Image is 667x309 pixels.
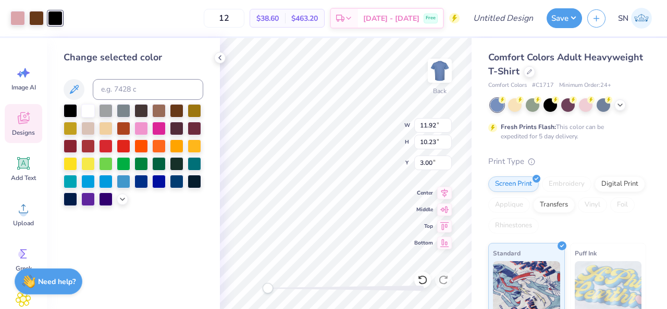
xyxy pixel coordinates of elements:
span: # C1717 [532,81,554,90]
input: Untitled Design [465,8,541,29]
div: Back [433,86,447,96]
span: Add Text [11,174,36,182]
span: Top [414,222,433,230]
span: [DATE] - [DATE] [363,13,419,24]
button: Save [547,8,582,28]
span: SN [618,12,628,24]
strong: Need help? [38,277,76,287]
span: Standard [493,248,521,259]
span: Image AI [11,83,36,92]
div: Screen Print [488,176,539,192]
div: Transfers [533,197,575,213]
input: – – [204,9,244,28]
div: This color can be expedited for 5 day delivery. [501,122,629,141]
input: e.g. 7428 c [93,79,203,100]
div: Print Type [488,156,646,168]
div: Embroidery [542,176,591,192]
span: Minimum Order: 24 + [559,81,611,90]
div: Digital Print [595,176,645,192]
span: Greek [16,264,32,273]
div: Foil [610,197,635,213]
span: $463.20 [291,13,318,24]
span: Designs [12,128,35,137]
span: Puff Ink [575,248,597,259]
a: SN [613,8,657,29]
span: Comfort Colors [488,81,527,90]
img: Back [429,60,450,81]
strong: Fresh Prints Flash: [501,123,556,131]
span: $38.60 [256,13,279,24]
span: Middle [414,205,433,214]
span: Upload [13,219,34,227]
div: Rhinestones [488,218,539,234]
div: Vinyl [578,197,607,213]
div: Applique [488,197,530,213]
div: Change selected color [64,50,203,65]
span: Comfort Colors Adult Heavyweight T-Shirt [488,51,643,78]
span: Free [426,15,436,22]
div: Accessibility label [263,283,273,293]
span: Center [414,189,433,197]
span: Bottom [414,239,433,247]
img: Sylvie Nkole [631,8,652,29]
